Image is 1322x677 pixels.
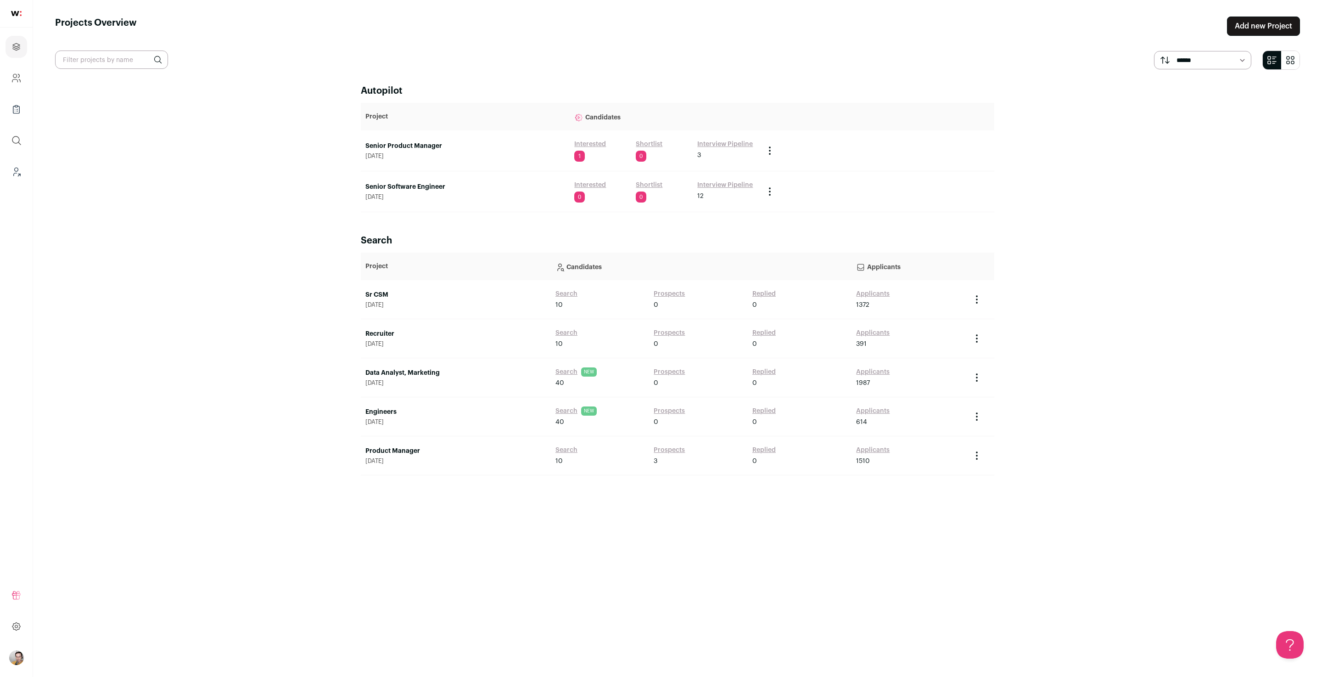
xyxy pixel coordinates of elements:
[11,11,22,16] img: wellfound-shorthand-0d5821cbd27db2630d0214b213865d53afaa358527fdda9d0ea32b1df1b89c2c.svg
[365,446,546,456] a: Product Manager
[971,450,982,461] button: Project Actions
[697,140,753,149] a: Interview Pipeline
[654,417,658,427] span: 0
[9,650,24,665] button: Open dropdown
[752,406,776,416] a: Replied
[574,107,755,126] p: Candidates
[752,300,757,310] span: 0
[752,367,776,377] a: Replied
[555,367,577,377] a: Search
[752,417,757,427] span: 0
[1227,17,1300,36] a: Add new Project
[574,192,585,203] span: 0
[555,378,564,388] span: 40
[365,193,565,201] span: [DATE]
[654,457,657,466] span: 3
[654,300,658,310] span: 0
[55,17,137,36] h1: Projects Overview
[555,257,847,276] p: Candidates
[1276,631,1304,659] iframe: Toggle Customer Support
[574,151,585,162] span: 1
[365,182,565,192] a: Senior Software Engineer
[856,378,870,388] span: 1987
[555,457,563,466] span: 10
[555,328,577,338] a: Search
[361,234,994,247] h2: Search
[365,340,546,348] span: [DATE]
[856,406,890,416] a: Applicants
[555,289,577,299] a: Search
[365,329,546,338] a: Recruiter
[574,181,606,190] a: Interested
[752,328,776,338] a: Replied
[636,151,646,162] span: 0
[55,51,168,69] input: Filter projects by name
[856,300,869,310] span: 1372
[365,418,546,426] span: [DATE]
[654,378,658,388] span: 0
[752,446,776,455] a: Replied
[555,446,577,455] a: Search
[555,417,564,427] span: 40
[581,406,597,416] span: NEW
[636,192,646,203] span: 0
[697,151,701,160] span: 3
[856,367,890,377] a: Applicants
[365,152,565,160] span: [DATE]
[654,446,685,455] a: Prospects
[752,289,776,299] a: Replied
[581,367,597,377] span: NEW
[365,379,546,387] span: [DATE]
[6,67,27,89] a: Company and ATS Settings
[365,262,546,271] p: Project
[555,300,563,310] span: 10
[365,407,546,417] a: Engineers
[365,301,546,309] span: [DATE]
[856,328,890,338] a: Applicants
[6,98,27,120] a: Company Lists
[856,417,867,427] span: 614
[697,192,704,201] span: 12
[555,406,577,416] a: Search
[971,294,982,305] button: Project Actions
[856,339,867,349] span: 391
[856,289,890,299] a: Applicants
[654,367,685,377] a: Prospects
[361,85,994,97] h2: Autopilot
[856,446,890,455] a: Applicants
[971,372,982,383] button: Project Actions
[9,650,24,665] img: 144000-medium_jpg
[6,161,27,183] a: Leads (Backoffice)
[752,339,757,349] span: 0
[856,257,962,276] p: Applicants
[6,36,27,58] a: Projects
[636,181,662,190] a: Shortlist
[555,339,563,349] span: 10
[971,411,982,422] button: Project Actions
[365,141,565,151] a: Senior Product Manager
[764,186,775,197] button: Project Actions
[365,290,546,299] a: Sr CSM
[365,112,565,121] p: Project
[636,140,662,149] a: Shortlist
[574,140,606,149] a: Interested
[971,333,982,344] button: Project Actions
[752,457,757,466] span: 0
[654,339,658,349] span: 0
[697,181,753,190] a: Interview Pipeline
[654,328,685,338] a: Prospects
[654,406,685,416] a: Prospects
[764,145,775,156] button: Project Actions
[365,368,546,378] a: Data Analyst, Marketing
[856,457,870,466] span: 1510
[365,457,546,465] span: [DATE]
[654,289,685,299] a: Prospects
[752,378,757,388] span: 0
